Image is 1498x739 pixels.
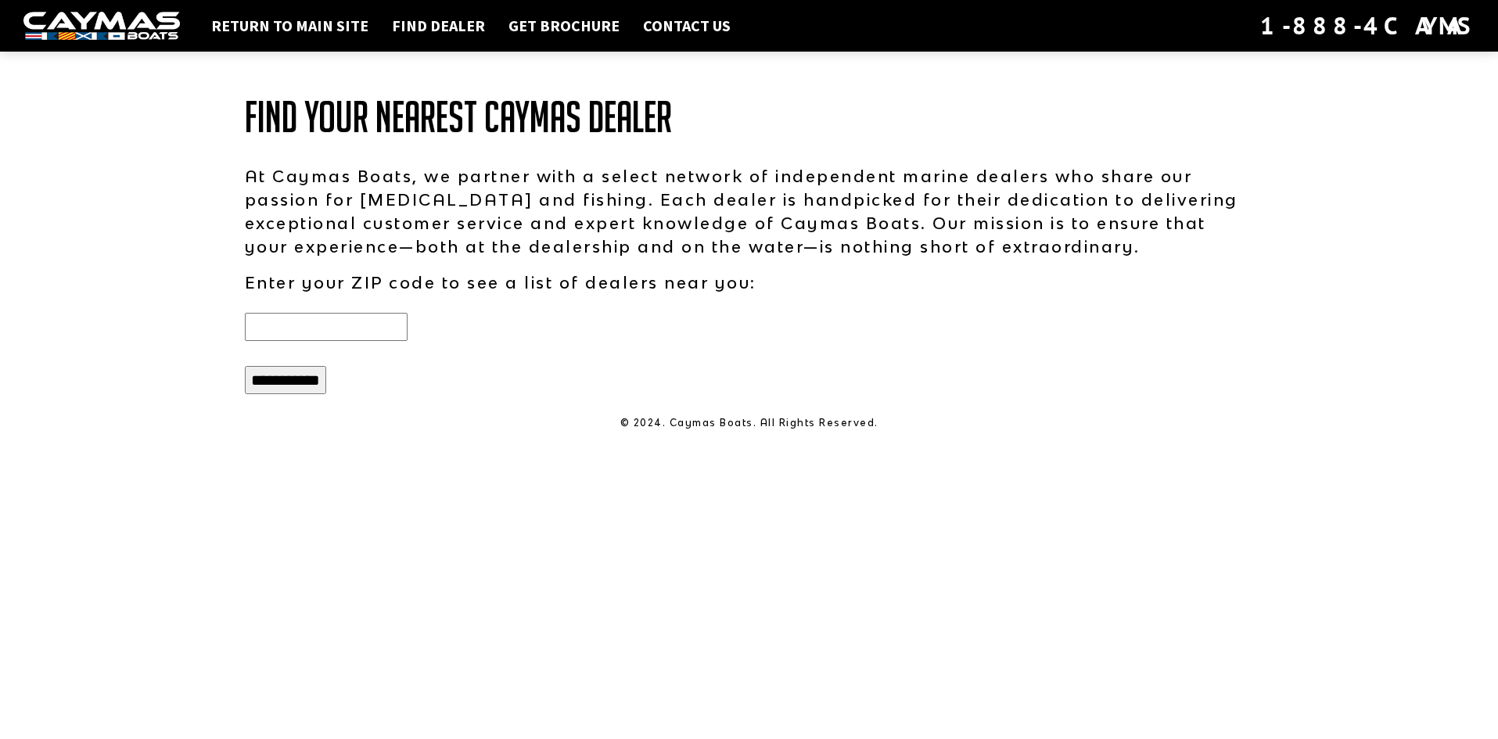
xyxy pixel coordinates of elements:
[203,16,376,36] a: Return to main site
[245,271,1254,294] p: Enter your ZIP code to see a list of dealers near you:
[23,12,180,41] img: white-logo-c9c8dbefe5ff5ceceb0f0178aa75bf4bb51f6bca0971e226c86eb53dfe498488.png
[1260,9,1475,43] div: 1-888-4CAYMAS
[245,164,1254,258] p: At Caymas Boats, we partner with a select network of independent marine dealers who share our pas...
[501,16,627,36] a: Get Brochure
[384,16,493,36] a: Find Dealer
[245,94,1254,141] h1: Find Your Nearest Caymas Dealer
[245,416,1254,430] p: © 2024. Caymas Boats. All Rights Reserved.
[635,16,738,36] a: Contact Us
